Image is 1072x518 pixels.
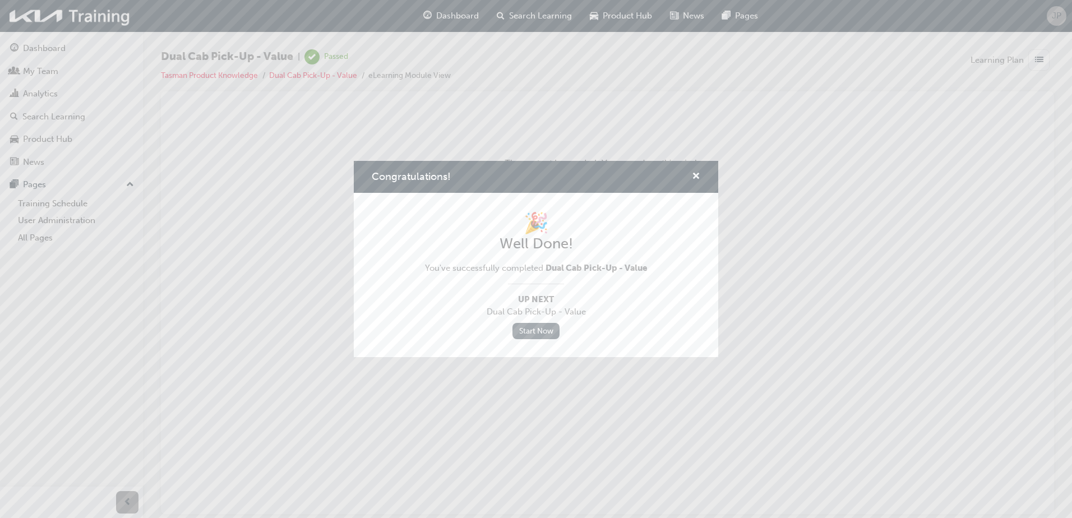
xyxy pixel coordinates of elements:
span: Dual Cab Pick-Up - Value [546,263,647,273]
div: Congratulations! [354,161,718,357]
span: cross-icon [692,172,700,182]
a: Start Now [512,323,560,339]
h2: Well Done! [425,235,647,253]
p: The content has ended. You may close this window. [4,9,871,59]
span: Congratulations! [372,170,451,183]
span: Dual Cab Pick-Up - Value [425,306,647,318]
button: cross-icon [692,170,700,184]
span: You've successfully completed [425,262,647,275]
h1: 🎉 [425,211,647,235]
span: Up Next [425,293,647,306]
